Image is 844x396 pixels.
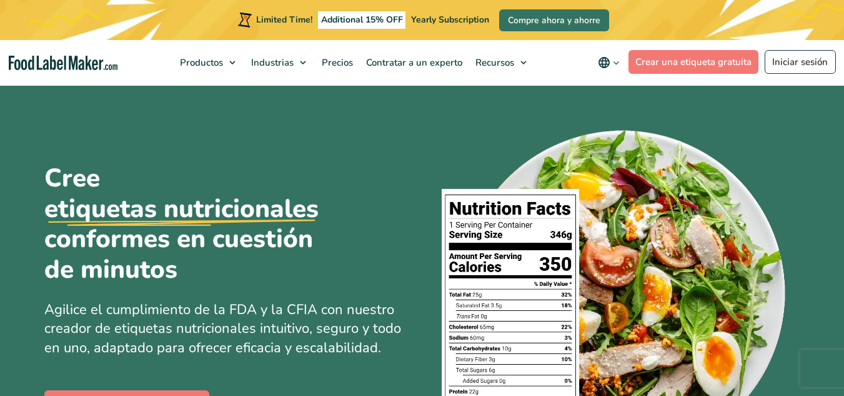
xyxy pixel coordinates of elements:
a: Iniciar sesión [765,50,836,74]
span: Recursos [472,56,515,69]
span: Limited Time! [256,14,312,26]
a: Industrias [245,40,312,85]
span: Additional 15% OFF [318,11,406,29]
a: Precios [315,40,357,85]
a: Recursos [469,40,533,85]
u: etiquetas nutricionales [44,194,319,225]
a: Compre ahora y ahorre [499,9,609,31]
a: Crear una etiqueta gratuita [628,50,759,74]
span: Precios [318,56,354,69]
span: Agilice el cumplimiento de la FDA y la CFIA con nuestro creador de etiquetas nutricionales intuit... [44,300,401,358]
h1: Cree conformes en cuestión de minutos [44,163,344,285]
a: Productos [174,40,242,85]
span: Contratar a un experto [362,56,464,69]
span: Industrias [247,56,295,69]
span: Productos [176,56,224,69]
a: Contratar a un experto [360,40,466,85]
span: Yearly Subscription [411,14,489,26]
